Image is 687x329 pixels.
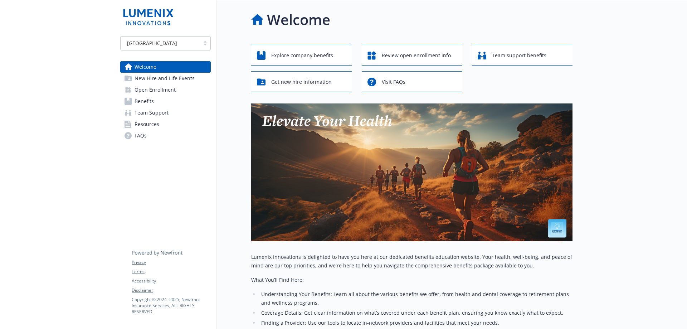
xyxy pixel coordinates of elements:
a: Disclaimer [132,287,210,294]
li: Understanding Your Benefits: Learn all about the various benefits we offer, from health and denta... [259,290,572,307]
button: Team support benefits [472,45,572,66]
button: Get new hire information [251,71,352,92]
span: Team support benefits [492,49,546,62]
button: Review open enrollment info [362,45,462,66]
h1: Welcome [267,9,330,30]
span: [GEOGRAPHIC_DATA] [124,39,196,47]
span: Benefits [135,96,154,107]
span: Get new hire information [271,75,332,89]
a: Resources [120,118,211,130]
span: Explore company benefits [271,49,333,62]
li: Coverage Details: Get clear information on what’s covered under each benefit plan, ensuring you k... [259,309,572,317]
a: Team Support [120,107,211,118]
a: FAQs [120,130,211,141]
li: Finding a Provider: Use our tools to locate in-network providers and facilities that meet your ne... [259,319,572,327]
a: Accessibility [132,278,210,284]
a: Open Enrollment [120,84,211,96]
span: Welcome [135,61,156,73]
a: Welcome [120,61,211,73]
button: Visit FAQs [362,71,462,92]
span: Resources [135,118,159,130]
p: What You’ll Find Here: [251,276,572,284]
span: FAQs [135,130,147,141]
span: [GEOGRAPHIC_DATA] [127,39,177,47]
span: Open Enrollment [135,84,176,96]
a: New Hire and Life Events [120,73,211,84]
a: Terms [132,268,210,275]
p: Lumenix Innovations is delighted to have you here at our dedicated benefits education website. Yo... [251,253,572,270]
span: Visit FAQs [382,75,405,89]
img: overview page banner [251,103,572,241]
span: Team Support [135,107,169,118]
span: New Hire and Life Events [135,73,195,84]
span: Review open enrollment info [382,49,451,62]
button: Explore company benefits [251,45,352,66]
a: Privacy [132,259,210,266]
a: Benefits [120,96,211,107]
p: Copyright © 2024 - 2025 , Newfront Insurance Services, ALL RIGHTS RESERVED [132,296,210,315]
